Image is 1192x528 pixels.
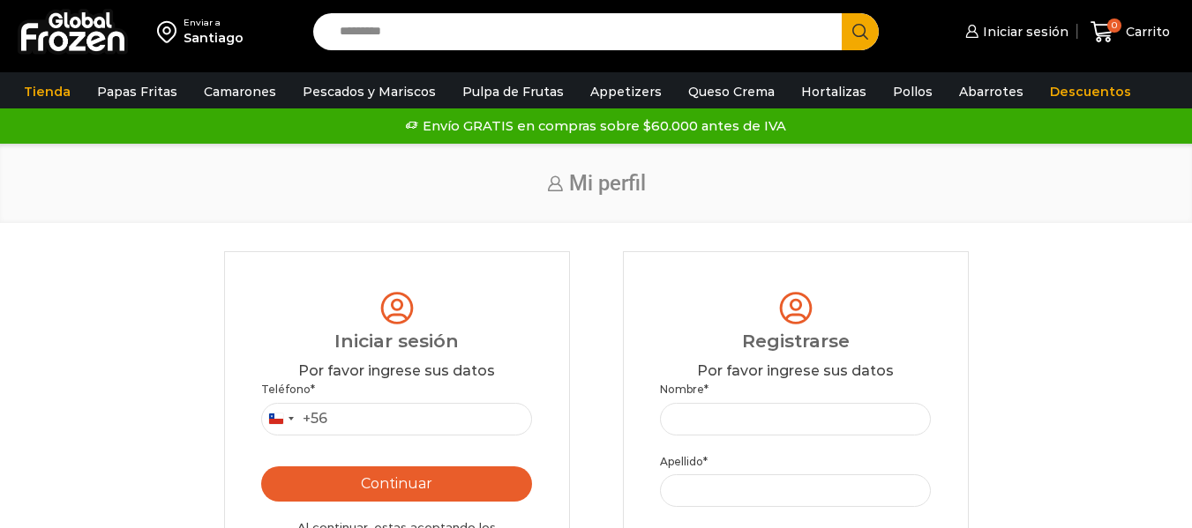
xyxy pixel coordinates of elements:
span: Carrito [1121,23,1170,41]
img: address-field-icon.svg [157,17,184,47]
a: Pescados y Mariscos [294,75,445,108]
button: Search button [842,13,879,50]
a: Tienda [15,75,79,108]
label: Apellido [660,453,932,470]
label: Teléfono [261,381,533,398]
span: Mi perfil [569,171,646,196]
a: Hortalizas [792,75,875,108]
div: Enviar a [184,17,244,29]
div: Por favor ingrese sus datos [261,361,533,382]
a: Descuentos [1041,75,1140,108]
a: Papas Fritas [88,75,186,108]
button: Selected country [262,404,327,435]
button: Continuar [261,466,533,502]
img: tabler-icon-user-circle.svg [776,288,816,328]
span: 0 [1107,19,1121,33]
div: +56 [303,407,327,430]
a: Iniciar sesión [961,14,1068,49]
a: Pulpa de Frutas [454,75,573,108]
div: Por favor ingrese sus datos [660,361,932,382]
a: Queso Crema [679,75,783,108]
div: Santiago [184,29,244,47]
label: Nombre [660,381,932,398]
a: Camarones [195,75,285,108]
span: Iniciar sesión [978,23,1068,41]
div: Iniciar sesión [261,328,533,354]
a: Abarrotes [950,75,1032,108]
a: Pollos [884,75,941,108]
img: tabler-icon-user-circle.svg [377,288,417,328]
a: Appetizers [581,75,671,108]
a: 0 Carrito [1086,11,1174,53]
div: Registrarse [660,328,932,354]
